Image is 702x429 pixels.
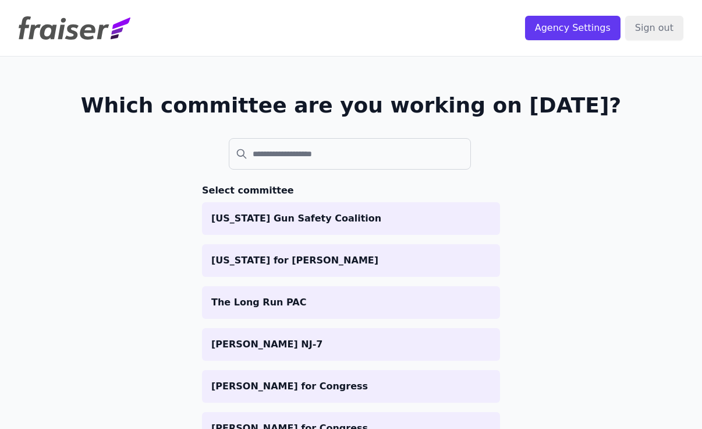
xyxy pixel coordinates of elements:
[202,244,500,277] a: [US_STATE] for [PERSON_NAME]
[202,184,500,198] h3: Select committee
[625,16,683,40] input: Sign out
[19,16,130,40] img: Fraiser Logo
[81,94,622,117] h1: Which committee are you working on [DATE]?
[202,370,500,403] a: [PERSON_NAME] for Congress
[202,286,500,319] a: The Long Run PAC
[202,328,500,361] a: [PERSON_NAME] NJ-7
[211,212,491,226] p: [US_STATE] Gun Safety Coalition
[211,254,491,268] p: [US_STATE] for [PERSON_NAME]
[525,16,621,40] input: Agency Settings
[211,337,491,351] p: [PERSON_NAME] NJ-7
[211,296,491,310] p: The Long Run PAC
[211,379,491,393] p: [PERSON_NAME] for Congress
[202,202,500,235] a: [US_STATE] Gun Safety Coalition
